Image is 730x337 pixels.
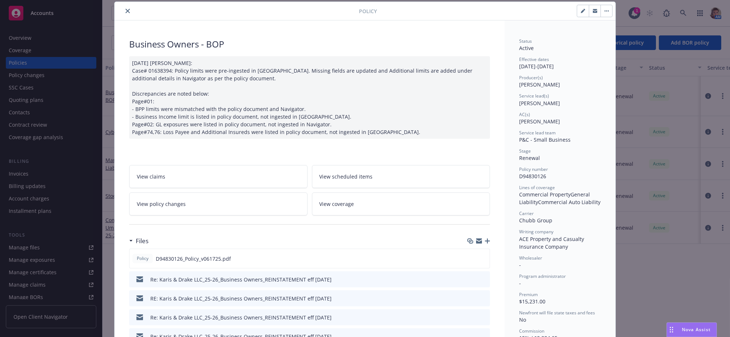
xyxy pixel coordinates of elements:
[320,200,354,208] span: View coverage
[135,255,150,262] span: Policy
[129,165,308,188] a: View claims
[137,173,165,180] span: View claims
[519,235,586,250] span: ACE Property and Casualty Insurance Company
[469,276,475,283] button: download file
[519,291,538,298] span: Premium
[519,38,532,44] span: Status
[480,314,487,321] button: preview file
[519,56,549,62] span: Effective dates
[519,166,548,172] span: Policy number
[129,192,308,215] a: View policy changes
[519,130,556,136] span: Service lead team
[129,38,490,50] div: Business Owners - BOP
[682,326,711,333] span: Nova Assist
[150,314,332,321] div: Re: Karis & Drake LLC_25-26_Business Owners_REINSTATEMENT eff [DATE]
[519,148,531,154] span: Stage
[519,229,553,235] span: Writing company
[667,322,717,337] button: Nova Assist
[519,93,549,99] span: Service lead(s)
[480,295,487,302] button: preview file
[359,7,377,15] span: Policy
[469,295,475,302] button: download file
[519,210,534,217] span: Carrier
[312,165,490,188] a: View scheduled items
[519,191,591,206] span: General Liability
[519,273,566,279] span: Program administrator
[519,298,545,305] span: $15,231.00
[137,200,186,208] span: View policy changes
[129,56,490,139] div: [DATE] [PERSON_NAME]: Case# 01638394: Policy limits were pre-ingested in [GEOGRAPHIC_DATA]. Missi...
[123,7,132,15] button: close
[519,118,560,125] span: [PERSON_NAME]
[156,255,231,263] span: D94830126_Policy_v061725.pdf
[519,184,555,191] span: Lines of coverage
[519,310,595,316] span: Newfront will file state taxes and fees
[469,314,475,321] button: download file
[519,154,540,161] span: Renewal
[129,236,148,246] div: Files
[519,81,560,88] span: [PERSON_NAME]
[150,276,332,283] div: Re: Karis & Drake LLC_25-26_Business Owners_REINSTATEMENT eff [DATE]
[320,173,373,180] span: View scheduled items
[519,280,521,287] span: -
[519,74,543,81] span: Producer(s)
[519,255,542,261] span: Wholesaler
[667,323,676,337] div: Drag to move
[519,316,526,323] span: No
[519,100,560,107] span: [PERSON_NAME]
[150,295,332,302] div: RE: Karis & Drake LLC_25-26_Business Owners_REINSTATEMENT eff [DATE]
[519,45,534,51] span: Active
[519,56,601,70] div: [DATE] - [DATE]
[519,217,552,224] span: Chubb Group
[519,111,530,118] span: AC(s)
[312,192,490,215] a: View coverage
[519,136,571,143] span: P&C - Small Business
[468,255,474,263] button: download file
[136,236,148,246] h3: Files
[480,255,487,263] button: preview file
[538,199,600,206] span: Commercial Auto Liability
[519,261,521,268] span: -
[519,328,544,334] span: Commission
[480,276,487,283] button: preview file
[519,173,546,180] span: D94830126
[519,191,571,198] span: Commercial Property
